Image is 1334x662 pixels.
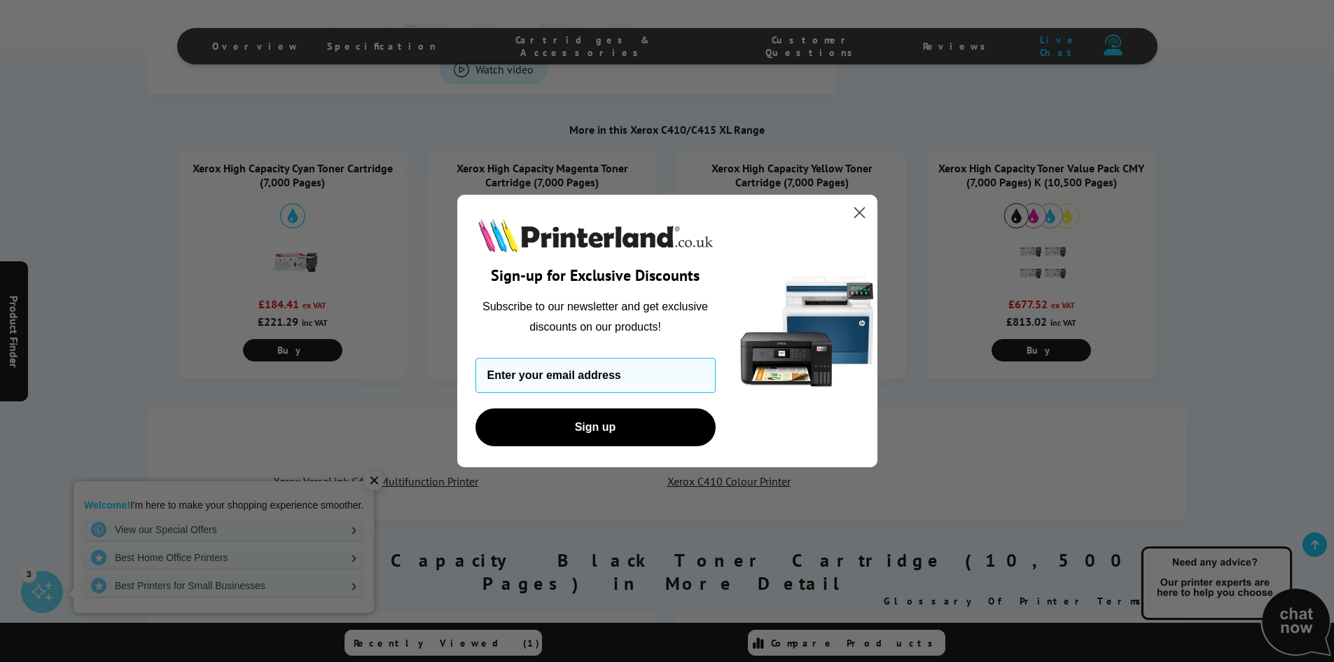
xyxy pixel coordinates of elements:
[482,301,708,332] span: Subscribe to our newsletter and get exclusive discounts on our products!
[847,200,872,225] button: Close dialog
[475,216,716,255] img: Printerland.co.uk
[475,358,716,393] input: Enter your email address
[491,266,700,285] span: Sign-up for Exclusive Discounts
[475,408,716,446] button: Sign up
[737,195,877,467] img: 5290a21f-4df8-4860-95f4-ea1e8d0e8904.png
